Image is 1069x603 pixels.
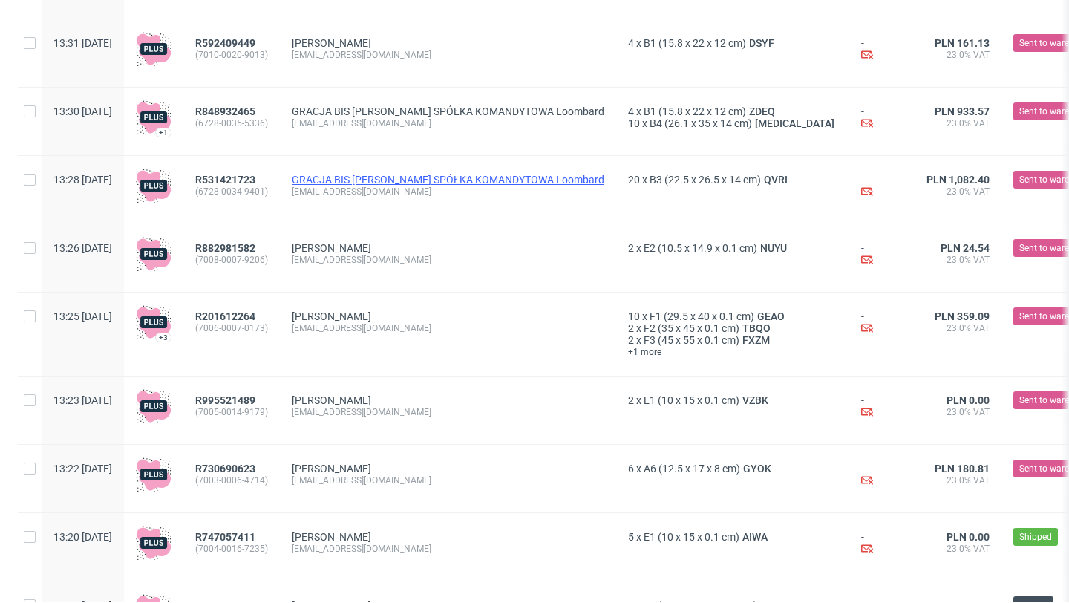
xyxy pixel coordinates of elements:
[195,242,258,254] a: R882981582
[292,531,371,543] a: [PERSON_NAME]
[650,117,752,129] span: B4 (26.1 x 35 x 14 cm)
[739,322,774,334] a: TBQO
[628,105,634,117] span: 4
[53,394,112,406] span: 13:23 [DATE]
[195,174,255,186] span: R531421723
[53,174,112,186] span: 13:28 [DATE]
[136,388,171,424] img: plus-icon.676465ae8f3a83198b3f.png
[628,174,640,186] span: 20
[861,37,903,63] div: -
[926,117,990,129] span: 23.0% VAT
[739,394,771,406] span: VZBK
[941,242,990,254] span: PLN 24.54
[628,394,634,406] span: 2
[195,463,255,475] span: R730690623
[628,242,634,254] span: 2
[644,394,739,406] span: E1 (10 x 15 x 0.1 cm)
[628,174,837,186] div: x
[861,463,903,489] div: -
[754,310,788,322] a: GEAO
[195,531,255,543] span: R747057411
[628,105,837,117] div: x
[195,310,255,322] span: R201612264
[195,531,258,543] a: R747057411
[628,310,837,322] div: x
[628,242,837,254] div: x
[136,236,171,272] img: plus-icon.676465ae8f3a83198b3f.png
[650,174,761,186] span: B3 (22.5 x 26.5 x 14 cm)
[53,531,112,543] span: 13:20 [DATE]
[195,475,268,486] span: (7003-0006-4714)
[292,475,604,486] div: [EMAIL_ADDRESS][DOMAIN_NAME]
[740,463,774,475] a: GYOK
[947,531,990,543] span: PLN 0.00
[644,334,739,346] span: F3 (45 x 55 x 0.1 cm)
[628,322,837,334] div: x
[292,37,371,49] a: [PERSON_NAME]
[628,394,837,406] div: x
[195,310,258,322] a: R201612264
[926,49,990,61] span: 23.0% VAT
[195,37,255,49] span: R592409449
[53,105,112,117] span: 13:30 [DATE]
[752,117,837,129] a: [MEDICAL_DATA]
[628,37,837,49] div: x
[628,346,837,358] a: +1 more
[159,333,168,342] div: +3
[935,310,990,322] span: PLN 359.09
[195,406,268,418] span: (7005-0014-9179)
[628,117,837,129] div: x
[292,310,371,322] a: [PERSON_NAME]
[926,543,990,555] span: 23.0% VAT
[628,463,634,475] span: 6
[644,37,746,49] span: B1 (15.8 x 22 x 12 cm)
[935,105,990,117] span: PLN 933.57
[861,242,903,268] div: -
[292,322,604,334] div: [EMAIL_ADDRESS][DOMAIN_NAME]
[195,186,268,198] span: (6728-0034-9401)
[761,174,791,186] a: QVRI
[292,406,604,418] div: [EMAIL_ADDRESS][DOMAIN_NAME]
[136,304,171,340] img: plus-icon.676465ae8f3a83198b3f.png
[292,254,604,266] div: [EMAIL_ADDRESS][DOMAIN_NAME]
[739,334,773,346] a: FXZM
[628,531,837,543] div: x
[644,322,739,334] span: F2 (35 x 45 x 0.1 cm)
[746,37,777,49] a: DSYF
[628,322,634,334] span: 2
[195,394,255,406] span: R995521489
[861,105,903,131] div: -
[861,394,903,420] div: -
[292,543,604,555] div: [EMAIL_ADDRESS][DOMAIN_NAME]
[926,174,990,186] span: PLN 1,082.40
[195,49,268,61] span: (7010-0020-9013)
[644,105,746,117] span: B1 (15.8 x 22 x 12 cm)
[650,310,754,322] span: F1 (29.5 x 40 x 0.1 cm)
[935,37,990,49] span: PLN 161.13
[292,463,371,475] a: [PERSON_NAME]
[195,105,255,117] span: R848932465
[195,463,258,475] a: R730690623
[628,37,634,49] span: 4
[53,242,112,254] span: 13:26 [DATE]
[628,117,640,129] span: 10
[195,117,268,129] span: (6728-0035-5336)
[757,242,790,254] a: NUYU
[926,406,990,418] span: 23.0% VAT
[935,463,990,475] span: PLN 180.81
[292,49,604,61] div: [EMAIL_ADDRESS][DOMAIN_NAME]
[644,463,740,475] span: A6 (12.5 x 17 x 8 cm)
[746,105,778,117] span: ZDEQ
[1019,530,1052,544] span: Shipped
[195,254,268,266] span: (7008-0007-9206)
[861,531,903,557] div: -
[644,242,757,254] span: E2 (10.5 x 14.9 x 0.1 cm)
